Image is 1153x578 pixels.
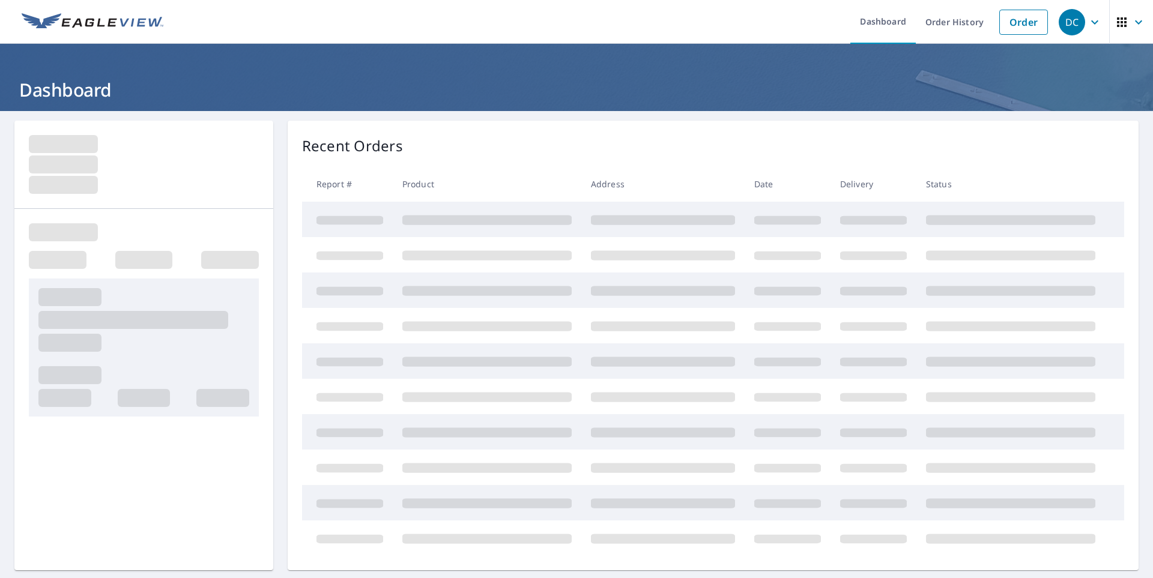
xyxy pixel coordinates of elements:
h1: Dashboard [14,77,1139,102]
th: Product [393,166,581,202]
p: Recent Orders [302,135,403,157]
div: DC [1059,9,1085,35]
th: Report # [302,166,393,202]
a: Order [999,10,1048,35]
th: Status [916,166,1105,202]
th: Delivery [831,166,916,202]
th: Date [745,166,831,202]
img: EV Logo [22,13,163,31]
th: Address [581,166,745,202]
